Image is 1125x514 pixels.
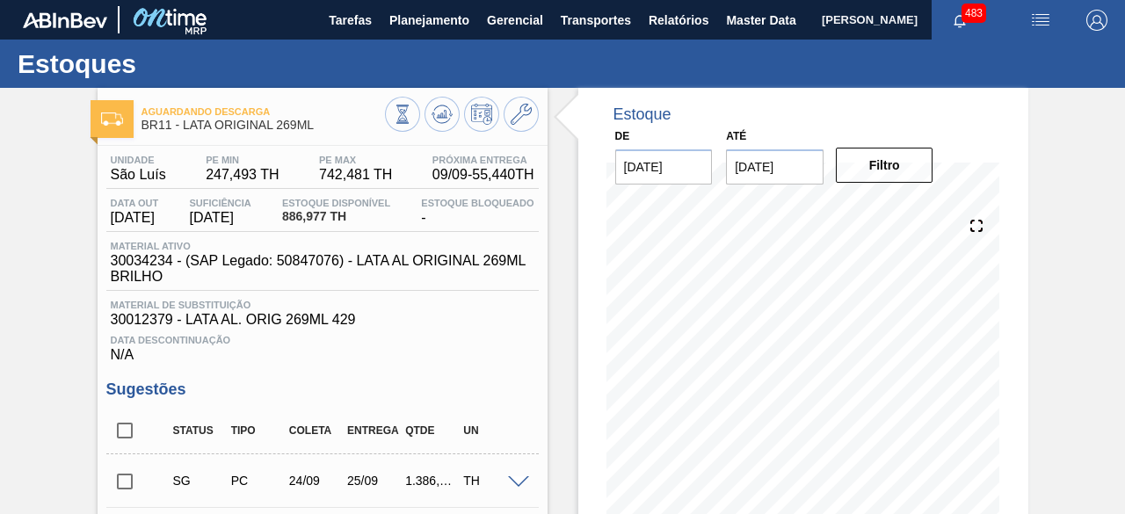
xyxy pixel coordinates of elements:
input: dd/mm/yyyy [726,149,824,185]
span: [DATE] [189,210,250,226]
span: Master Data [726,10,795,31]
button: Notificações [932,8,988,33]
span: Suficiência [189,198,250,208]
span: PE MAX [319,155,392,165]
button: Visão Geral dos Estoques [385,97,420,132]
div: UN [459,424,520,437]
span: Próxima Entrega [432,155,534,165]
span: Data out [111,198,159,208]
span: [DATE] [111,210,159,226]
span: BR11 - LATA ORIGINAL 269ML [142,119,385,132]
h1: Estoques [18,54,330,74]
span: 483 [962,4,986,23]
img: userActions [1030,10,1051,31]
div: 25/09/2025 [343,474,404,488]
span: 30034234 - (SAP Legado: 50847076) - LATA AL ORIGINAL 269ML BRILHO [111,253,543,285]
div: Coleta [285,424,346,437]
button: Filtro [836,148,933,183]
img: Ícone [101,112,123,126]
div: Tipo [227,424,288,437]
div: Sugestão Criada [169,474,230,488]
label: De [615,130,630,142]
img: TNhmsLtSVTkK8tSr43FrP2fwEKptu5GPRR3wAAAABJRU5ErkJggg== [23,12,107,28]
span: PE MIN [206,155,279,165]
span: Material de Substituição [111,300,534,310]
div: 1.386,000 [401,474,462,488]
span: 886,977 TH [282,210,390,223]
div: 24/09/2025 [285,474,346,488]
label: Até [726,130,746,142]
span: Planejamento [389,10,469,31]
div: N/A [106,328,539,363]
span: Unidade [111,155,166,165]
span: Material ativo [111,241,543,251]
div: - [417,198,538,226]
div: Entrega [343,424,404,437]
span: Transportes [561,10,631,31]
span: 09/09 - 55,440 TH [432,167,534,183]
button: Atualizar Gráfico [425,97,460,132]
span: Gerencial [487,10,543,31]
span: 247,493 TH [206,167,279,183]
span: Estoque Bloqueado [421,198,533,208]
span: Aguardando Descarga [142,106,385,117]
h3: Sugestões [106,380,539,399]
div: TH [459,474,520,488]
span: Data Descontinuação [111,335,534,345]
span: Tarefas [329,10,372,31]
div: Qtde [401,424,462,437]
span: 742,481 TH [319,167,392,183]
span: 30012379 - LATA AL. ORIG 269ML 429 [111,312,534,328]
span: Estoque Disponível [282,198,390,208]
img: Logout [1086,10,1107,31]
input: dd/mm/yyyy [615,149,713,185]
div: Estoque [613,105,671,124]
div: Pedido de Compra [227,474,288,488]
span: São Luís [111,167,166,183]
div: Status [169,424,230,437]
span: Relatórios [649,10,708,31]
button: Programar Estoque [464,97,499,132]
button: Ir ao Master Data / Geral [504,97,539,132]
